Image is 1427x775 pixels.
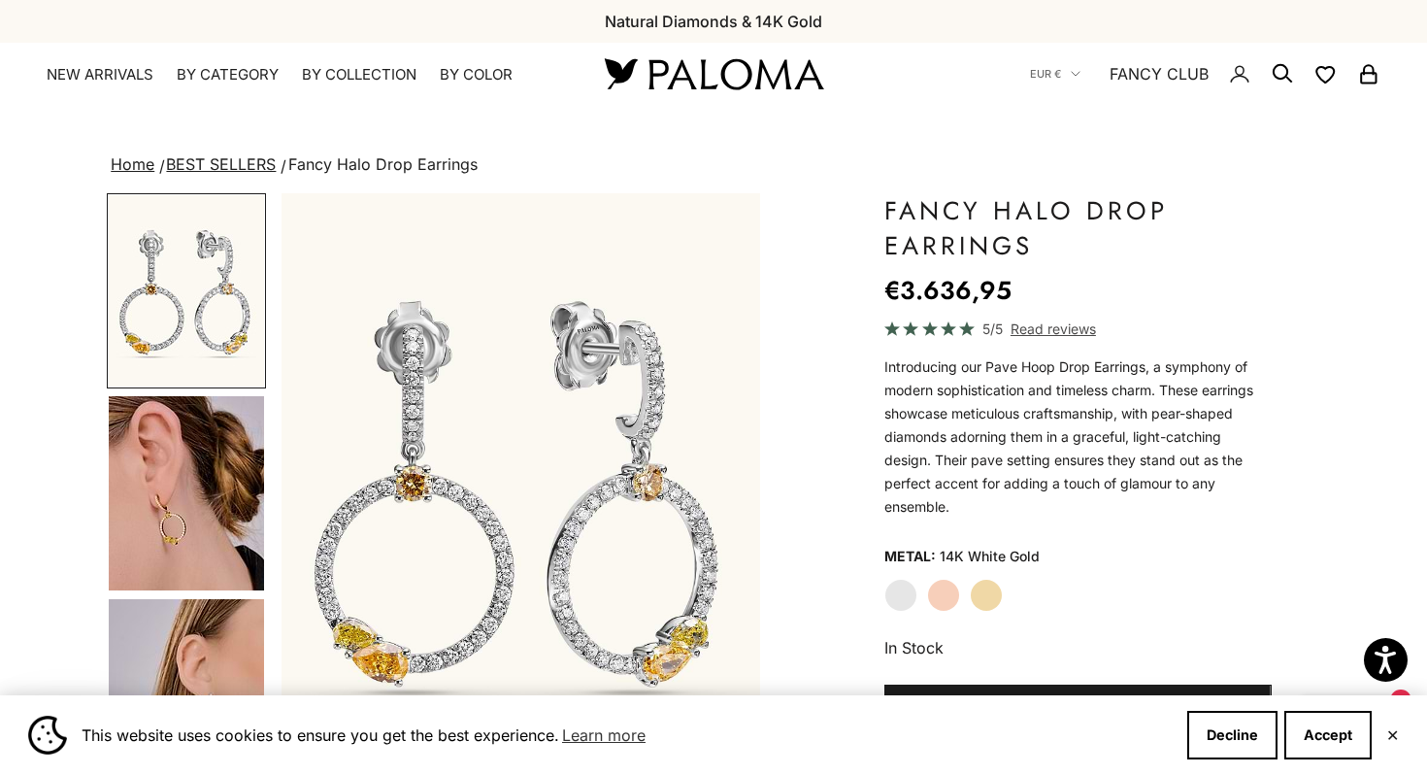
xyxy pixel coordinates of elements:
div: Introducing our Pave Hoop Drop Earrings, a symphony of modern sophistication and timeless charm. ... [884,355,1272,519]
img: #YellowGold #WhiteGold #RoseGold [109,396,264,590]
button: EUR € [1030,65,1080,83]
a: BEST SELLERS [166,154,276,174]
button: Add to bag-€3.636,95 [884,685,1272,731]
a: Learn more [559,721,648,750]
a: FANCY CLUB [1110,61,1209,86]
variant-option-value: 14K White Gold [940,542,1040,571]
a: 5/5 Read reviews [884,318,1272,340]
summary: By Color [440,65,513,84]
span: Fancy Halo Drop Earrings [288,154,478,174]
p: Natural Diamonds & 14K Gold [605,9,822,34]
h1: Fancy Halo Drop Earrings [884,193,1272,263]
button: Go to item 2 [107,193,266,388]
button: Decline [1187,711,1278,759]
summary: By Collection [302,65,416,84]
sale-price: €3.636,95 [884,271,1012,310]
nav: Primary navigation [47,65,558,84]
nav: Secondary navigation [1030,43,1380,105]
summary: By Category [177,65,279,84]
img: #WhiteGold [109,195,264,387]
nav: breadcrumbs [107,152,1320,179]
span: This website uses cookies to ensure you get the best experience. [82,721,1172,750]
span: EUR € [1030,65,1061,83]
p: In Stock [884,635,1272,660]
button: Accept [1284,711,1372,759]
legend: Metal: [884,542,936,571]
a: NEW ARRIVALS [47,65,153,84]
span: 5/5 [982,318,1003,340]
span: Read reviews [1011,318,1096,340]
a: Home [111,154,154,174]
button: Close [1386,729,1399,741]
img: Cookie banner [28,716,67,755]
button: Go to item 4 [107,394,266,592]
